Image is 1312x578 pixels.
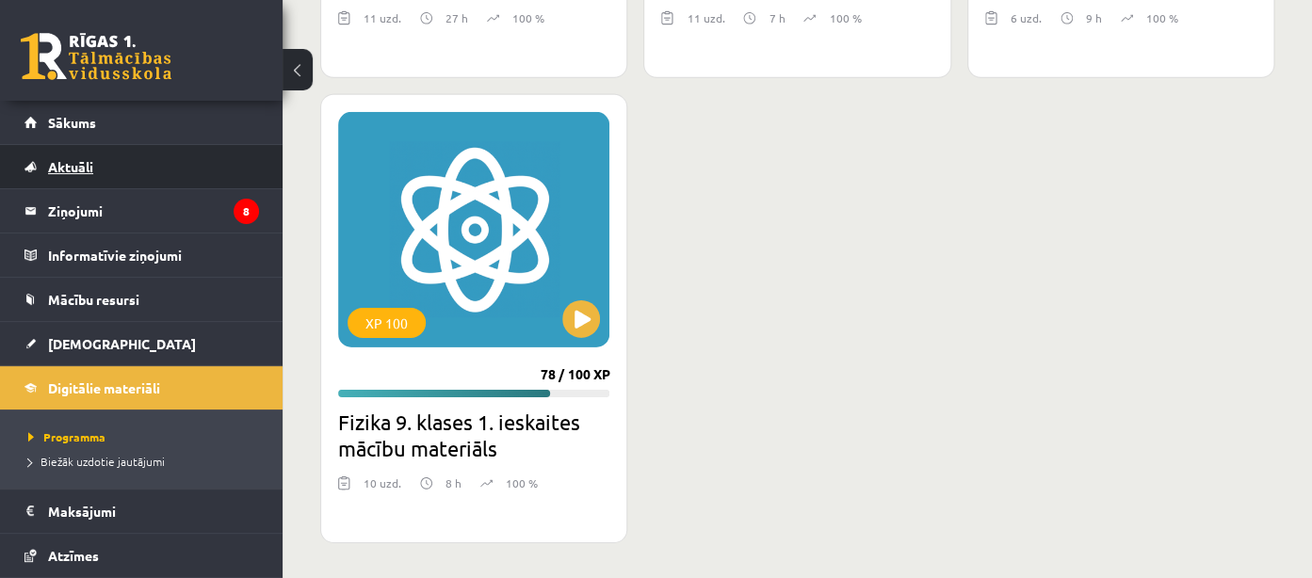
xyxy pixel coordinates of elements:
[769,9,785,26] p: 7 h
[829,9,861,26] p: 100 %
[24,278,259,321] a: Mācību resursi
[687,9,724,38] div: 11 uzd.
[28,454,165,469] span: Biežāk uzdotie jautājumi
[234,199,259,224] i: 8
[28,429,105,444] span: Programma
[21,33,171,80] a: Rīgas 1. Tālmācības vidusskola
[348,308,426,338] div: XP 100
[48,158,93,175] span: Aktuāli
[512,9,544,26] p: 100 %
[48,335,196,352] span: [DEMOGRAPHIC_DATA]
[338,409,609,461] h2: Fizika 9. klases 1. ieskaites mācību materiāls
[28,453,264,470] a: Biežāk uzdotie jautājumi
[48,547,99,564] span: Atzīmes
[48,114,96,131] span: Sākums
[24,145,259,188] a: Aktuāli
[24,233,259,277] a: Informatīvie ziņojumi
[364,474,401,503] div: 10 uzd.
[1086,9,1102,26] p: 9 h
[48,233,259,277] legend: Informatīvie ziņojumi
[24,534,259,577] a: Atzīmes
[445,9,468,26] p: 27 h
[445,474,462,491] p: 8 h
[24,490,259,533] a: Maksājumi
[1011,9,1042,38] div: 6 uzd.
[48,189,259,233] legend: Ziņojumi
[24,101,259,144] a: Sākums
[24,366,259,409] a: Digitālie materiāli
[48,379,160,396] span: Digitālie materiāli
[364,9,401,38] div: 11 uzd.
[48,490,259,533] legend: Maksājumi
[1146,9,1178,26] p: 100 %
[48,291,139,308] span: Mācību resursi
[506,474,538,491] p: 100 %
[28,428,264,445] a: Programma
[24,322,259,365] a: [DEMOGRAPHIC_DATA]
[24,189,259,233] a: Ziņojumi8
